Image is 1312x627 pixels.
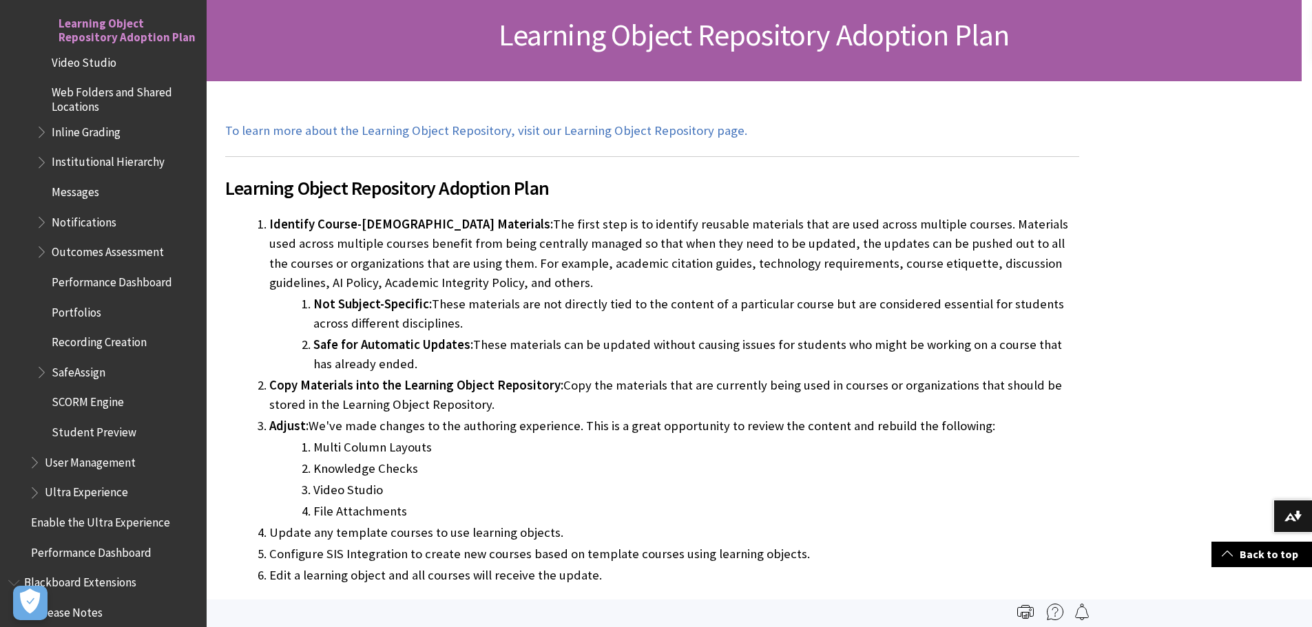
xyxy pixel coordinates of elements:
li: We've made changes to the authoring experience. This is a great opportunity to review the content... [269,416,1079,521]
span: Student Preview [52,421,136,439]
span: Video Studio [52,51,116,70]
span: Enable the Ultra Experience [31,511,170,529]
span: Safe for Automatic Updates: [313,337,473,352]
span: Recording Creation [52,330,147,349]
li: Copy the materials that are currently being used in courses or organizations that should be store... [269,376,1079,414]
li: These materials can be updated without causing issues for students who might be working on a cour... [313,335,1079,374]
span: Outcomes Assessment [52,240,164,259]
span: Ultra Experience [45,481,128,500]
li: Update any template courses to use learning objects. [269,523,1079,542]
span: Learning Object Repository Adoption Plan [59,12,197,44]
span: Copy Materials into the Learning Object Repository: [269,377,563,393]
span: Messages [52,180,99,199]
span: Performance Dashboard [52,270,172,289]
span: Notifications [52,211,116,229]
a: Back to top [1211,542,1312,567]
span: Web Folders and Shared Locations [52,81,197,114]
span: Release Notes [31,601,103,619]
span: Performance Dashboard [31,541,152,560]
li: File Attachments [313,502,1079,521]
button: Ouvrir le centre de préférences [13,586,48,620]
span: User Management [45,451,136,469]
span: SafeAssign [52,361,105,379]
span: Learning Object Repository Adoption Plan [225,173,1079,202]
li: Video Studio [313,480,1079,500]
span: Blackboard Extensions [24,571,136,590]
span: Identify Course-[DEMOGRAPHIC_DATA] Materials: [269,216,553,232]
span: Learning Object Repository Adoption Plan [499,16,1009,54]
img: Print [1017,604,1034,620]
span: Adjust: [269,418,309,434]
li: Edit a learning object and all courses will receive the update. [269,566,1079,585]
li: These materials are not directly tied to the content of a particular course but are considered es... [313,295,1079,333]
li: Configure SIS Integration to create new courses based on template courses using learning objects. [269,544,1079,564]
span: Not Subject-Specific: [313,296,432,312]
li: Multi Column Layouts [313,438,1079,457]
span: Inline Grading [52,120,121,139]
li: The first step is to identify reusable materials that are used across multiple courses. Materials... [269,215,1079,373]
img: Follow this page [1074,604,1090,620]
img: More help [1047,604,1063,620]
span: Institutional Hierarchy [52,151,165,169]
span: Portfolios [52,301,101,319]
span: SCORM Engine [52,391,124,410]
a: To learn more about the Learning Object Repository, visit our Learning Object Repository page. [225,123,747,139]
li: Knowledge Checks [313,459,1079,478]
